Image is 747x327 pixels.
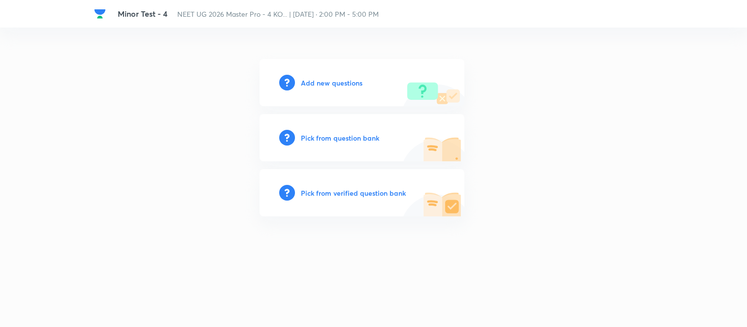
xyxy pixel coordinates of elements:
[118,8,167,19] span: Minor Test - 4
[94,8,110,20] a: Company Logo
[94,8,106,20] img: Company Logo
[301,188,406,198] h6: Pick from verified question bank
[301,78,362,88] h6: Add new questions
[301,133,379,143] h6: Pick from question bank
[177,9,379,19] span: NEET UG 2026 Master Pro - 4 KO... | [DATE] · 2:00 PM - 5:00 PM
